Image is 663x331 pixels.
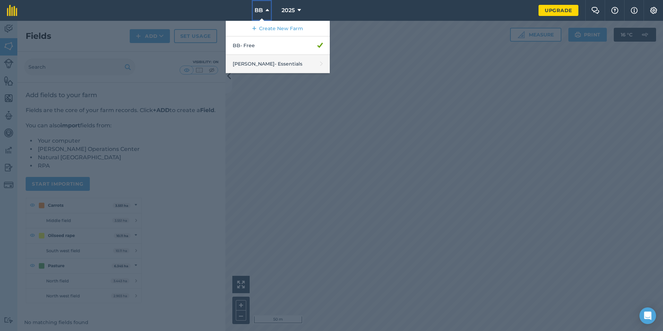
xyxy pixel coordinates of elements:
a: [PERSON_NAME]- Essentials [226,55,330,73]
a: BB- Free [226,36,330,55]
div: Open Intercom Messenger [639,307,656,324]
span: 2025 [282,6,295,15]
img: svg+xml;base64,PHN2ZyB4bWxucz0iaHR0cDovL3d3dy53My5vcmcvMjAwMC9zdmciIHdpZHRoPSIxNyIgaGVpZ2h0PSIxNy... [631,6,638,15]
span: BB [255,6,263,15]
img: A question mark icon [611,7,619,14]
img: A cog icon [649,7,658,14]
a: Upgrade [539,5,578,16]
img: fieldmargin Logo [7,5,17,16]
img: Two speech bubbles overlapping with the left bubble in the forefront [591,7,600,14]
a: Create New Farm [226,21,330,36]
